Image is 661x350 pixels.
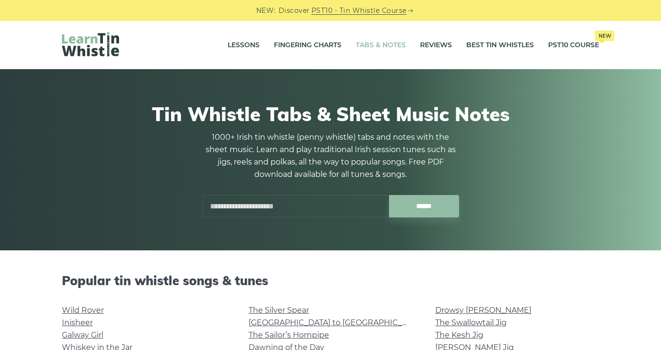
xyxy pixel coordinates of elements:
[435,330,483,340] a: The Kesh Jig
[202,131,459,181] p: 1000+ Irish tin whistle (penny whistle) tabs and notes with the sheet music. Learn and play tradi...
[466,33,534,57] a: Best Tin Whistles
[249,330,329,340] a: The Sailor’s Hornpipe
[435,306,531,315] a: Drowsy [PERSON_NAME]
[62,318,93,327] a: Inisheer
[62,330,103,340] a: Galway Girl
[274,33,341,57] a: Fingering Charts
[420,33,452,57] a: Reviews
[62,273,599,288] h2: Popular tin whistle songs & tunes
[228,33,260,57] a: Lessons
[249,306,309,315] a: The Silver Spear
[595,31,614,41] span: New
[62,103,599,125] h1: Tin Whistle Tabs & Sheet Music Notes
[548,33,599,57] a: PST10 CourseNew
[249,318,424,327] a: [GEOGRAPHIC_DATA] to [GEOGRAPHIC_DATA]
[62,32,119,56] img: LearnTinWhistle.com
[356,33,406,57] a: Tabs & Notes
[62,306,104,315] a: Wild Rover
[435,318,507,327] a: The Swallowtail Jig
